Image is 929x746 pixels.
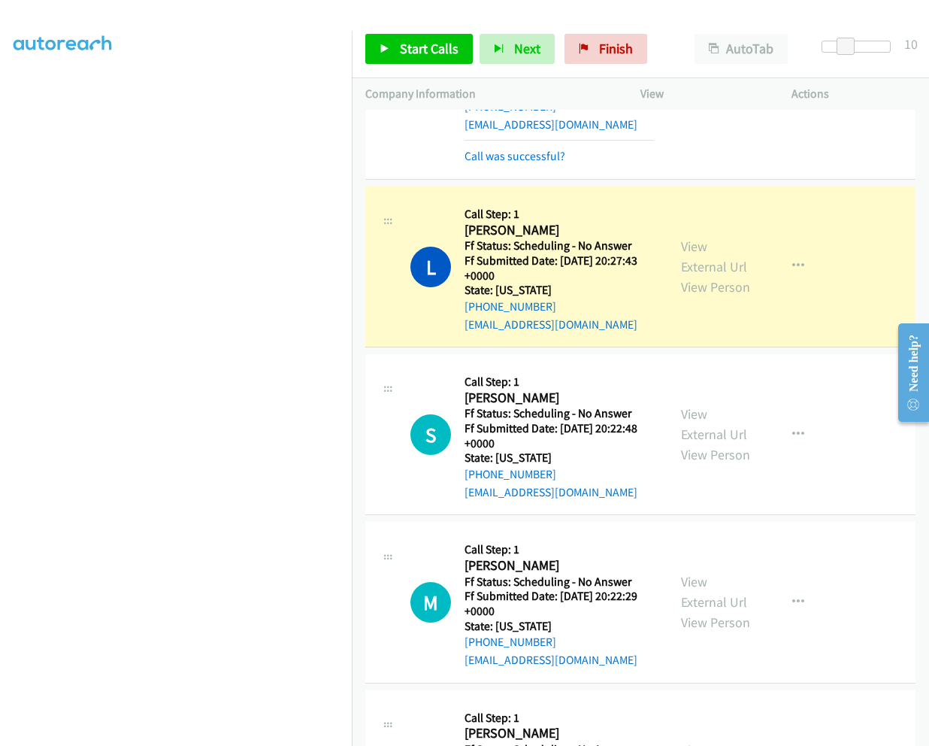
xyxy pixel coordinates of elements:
a: View External Url [681,405,747,443]
h5: Ff Submitted Date: [DATE] 20:22:48 +0000 [464,421,654,450]
h5: Call Step: 1 [464,542,654,557]
h2: [PERSON_NAME] [464,557,649,575]
h5: Ff Status: Scheduling - No Answer [464,406,654,421]
a: View Person [681,95,750,112]
h5: Call Step: 1 [464,375,654,390]
h2: [PERSON_NAME] [464,390,649,407]
a: Finish [564,34,647,64]
h5: Ff Submitted Date: [DATE] 20:22:29 +0000 [464,589,654,618]
iframe: Resource Center [885,313,929,432]
div: The call is yet to be attempted [410,582,451,623]
a: [EMAIL_ADDRESS][DOMAIN_NAME] [464,317,637,332]
button: Next [480,34,555,64]
a: [PHONE_NUMBER] [464,467,556,481]
h1: L [410,247,451,287]
h5: Ff Submitted Date: [DATE] 20:27:43 +0000 [464,253,654,283]
iframe: Dialpad [14,29,352,744]
span: Finish [599,40,633,57]
a: View Person [681,614,750,631]
h5: Ff Status: Scheduling - No Answer [464,238,654,253]
a: View External Url [681,573,747,611]
h5: State: [US_STATE] [464,450,654,465]
h1: M [410,582,451,623]
h5: State: [US_STATE] [464,619,654,634]
a: [PHONE_NUMBER] [464,635,556,649]
h1: S [410,414,451,455]
a: View External Url [681,238,747,275]
a: [EMAIL_ADDRESS][DOMAIN_NAME] [464,117,637,132]
a: Call was successful? [464,149,565,163]
a: [EMAIL_ADDRESS][DOMAIN_NAME] [464,653,637,667]
h5: Call Step: 1 [464,711,654,726]
a: View Person [681,278,750,296]
p: Company Information [365,85,613,103]
h5: Call Step: 1 [464,207,654,222]
p: View [640,85,764,103]
h5: Ff Status: Scheduling - No Answer [464,575,654,590]
p: Actions [791,85,915,103]
h2: [PERSON_NAME] [464,725,649,742]
a: [EMAIL_ADDRESS][DOMAIN_NAME] [464,485,637,499]
a: Start Calls [365,34,473,64]
h5: State: [US_STATE] [464,283,654,298]
a: View Person [681,446,750,463]
span: Next [514,40,540,57]
h2: [PERSON_NAME] [464,222,649,239]
span: Start Calls [400,40,458,57]
button: AutoTab [694,34,788,64]
div: 10 [904,34,918,54]
a: [PHONE_NUMBER] [464,299,556,314]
